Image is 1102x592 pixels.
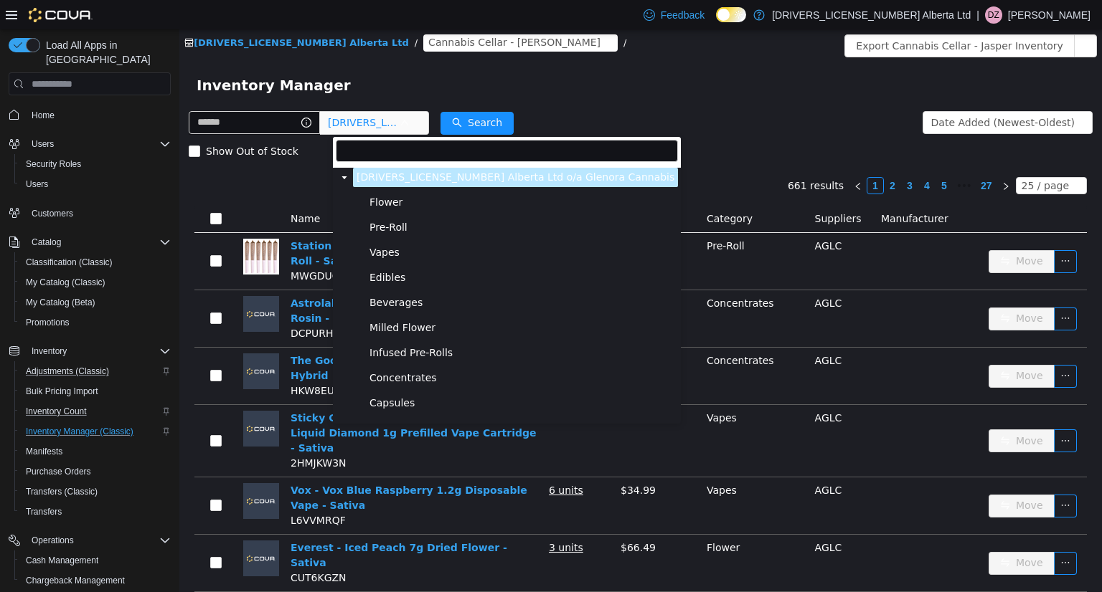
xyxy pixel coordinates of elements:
span: Catalog [26,234,171,251]
td: Pre-Roll [522,204,630,261]
span: Cash Management [20,552,171,569]
i: icon: info-circle [122,88,132,98]
span: AGLC [636,268,663,280]
span: Inventory Manager [17,44,180,67]
span: Concentrates [190,343,258,354]
p: [PERSON_NAME] [1008,6,1091,24]
span: $66.49 [441,512,476,524]
button: Users [14,174,176,194]
span: Adjustments (Classic) [20,363,171,380]
a: Users [20,176,54,193]
button: Transfers (Classic) [14,482,176,502]
a: Everest - Iced Peach 7g Dried Flower - Sativa [111,512,328,539]
a: 1 [688,148,704,164]
span: Bulk Pricing Import [26,386,98,397]
span: L6VVMRQF [111,485,166,497]
button: icon: ellipsis [875,465,898,488]
li: Next 5 Pages [773,148,796,165]
i: icon: shop [5,9,14,18]
img: Astrolab - Astrolab Space JMZ 1g Live Rosin - Hybrid placeholder [64,267,100,302]
span: Inventory [26,343,171,360]
img: Station House - White Widow 1 x 0.5g Pre-Roll - Sativa hero shot [64,209,100,245]
button: icon: swapMove [809,278,875,301]
a: Inventory Count [20,403,93,420]
span: Catalog [32,237,61,248]
button: icon: swapMove [809,221,875,244]
span: MWGDUGND [111,241,176,252]
span: Flower [187,163,499,183]
span: Manifests [26,446,62,457]
span: DZ [988,6,999,24]
span: Transfers (Classic) [20,483,171,500]
a: Astrolab - Astrolab Space JMZ 1g Live Rosin - Hybrid [111,268,324,295]
button: Manifests [14,441,176,462]
li: 27 [796,148,818,165]
span: My Catalog (Beta) [20,294,171,311]
button: icon: swapMove [809,400,875,423]
button: Purchase Orders [14,462,176,482]
span: / [235,8,238,19]
img: Vox - Vox Blue Raspberry 1.2g Disposable Vape - Sativa placeholder [64,454,100,490]
span: AGLC [636,325,663,337]
button: Export Cannabis Cellar - Jasper Inventory [665,5,895,28]
a: Transfers (Classic) [20,483,103,500]
a: My Catalog (Classic) [20,274,111,291]
i: icon: left [674,153,683,161]
span: Flower [190,167,223,178]
span: Home [32,110,55,121]
span: Users [26,178,48,190]
a: Vox - Vox Blue Raspberry 1.2g Disposable Vape - Sativa [111,455,348,482]
a: 2 [705,148,721,164]
span: Oil [187,389,499,409]
span: Bulk Pricing Import [20,383,171,400]
span: Classification (Classic) [26,257,113,268]
i: icon: caret-down [161,145,169,152]
a: Customers [26,205,79,222]
a: Home [26,107,60,124]
span: Manifests [20,443,171,460]
span: Users [26,135,171,153]
button: Users [26,135,60,153]
span: 2140201 Alberta Ltd o/a Glenora Cannabis [149,82,220,104]
span: AGLC [636,211,663,222]
button: Inventory [26,343,72,360]
a: My Catalog (Beta) [20,294,101,311]
span: Beverages [187,264,499,283]
span: Show Out of Stock [21,116,125,128]
span: Concentrates [187,339,499,358]
img: The Goo! - The Goo! Gooey 2g Hash - Hybrid placeholder [64,324,100,360]
button: icon: ellipsis [875,522,898,545]
span: Cannabis Cellar - Jasper [249,5,421,21]
input: Dark Mode [716,7,746,22]
td: Flower [522,505,630,563]
button: My Catalog (Classic) [14,272,176,292]
span: My Catalog (Classic) [26,277,105,288]
span: / [444,8,447,19]
span: Promotions [20,314,171,331]
i: icon: right [822,153,831,161]
img: Everest - Iced Peach 7g Dried Flower - Sativa placeholder [64,511,100,547]
li: Previous Page [670,148,687,165]
a: Purchase Orders [20,463,97,480]
span: Operations [26,532,171,549]
li: 5 [756,148,773,165]
p: [DRIVERS_LICENSE_NUMBER] Alberta Ltd [772,6,971,24]
span: Inventory [32,345,67,357]
span: [DRIVERS_LICENSE_NUMBER] Alberta Ltd o/a Glenora Cannabis [177,142,495,153]
img: Sticky Greens - Sticky Greens Melonballer Liquid Diamond 1g Prefilled Vape Cartridge - Sativa pla... [64,381,100,417]
span: Edibles [190,242,226,254]
span: $34.99 [441,455,476,467]
span: Milled Flower [187,289,499,308]
button: Promotions [14,312,176,333]
button: Chargeback Management [14,570,176,591]
span: Oil [190,393,204,404]
input: filter select [156,110,499,133]
span: Transfers (Classic) [26,486,98,497]
li: 3 [722,148,739,165]
span: Suppliers [636,183,682,195]
button: Users [3,134,176,154]
span: AGLC [636,512,663,524]
button: Transfers [14,502,176,522]
a: 5 [757,148,773,164]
